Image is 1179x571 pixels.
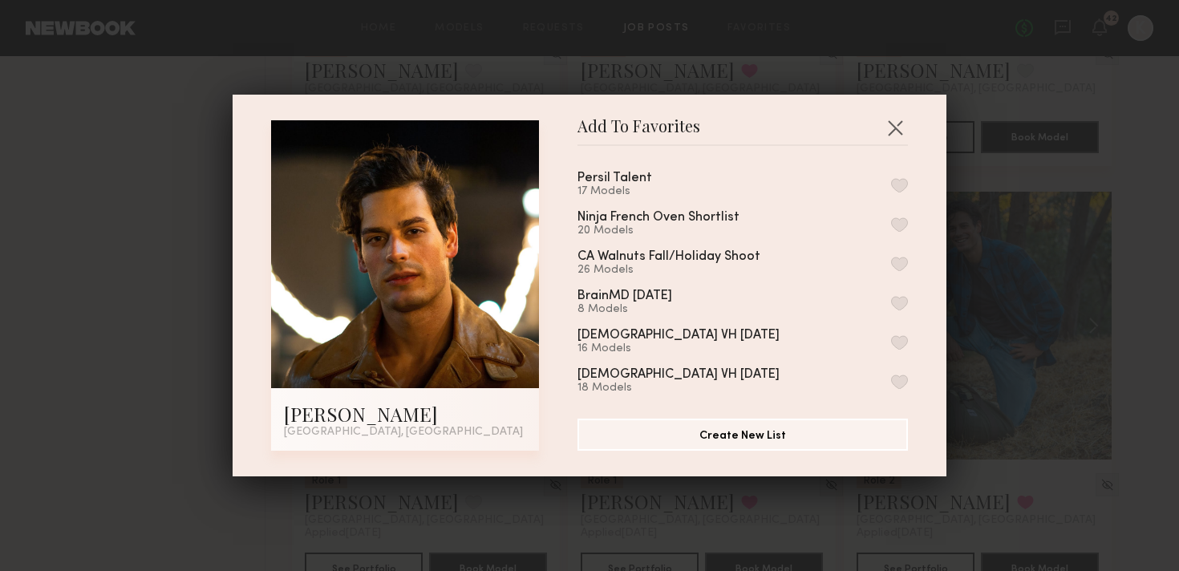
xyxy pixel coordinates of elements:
button: Create New List [577,419,908,451]
div: 26 Models [577,264,799,277]
div: [DEMOGRAPHIC_DATA] VH [DATE] [577,329,780,342]
div: [PERSON_NAME] [284,401,526,427]
span: Add To Favorites [577,120,700,144]
div: [GEOGRAPHIC_DATA], [GEOGRAPHIC_DATA] [284,427,526,438]
div: 17 Models [577,185,691,198]
button: Close [882,115,908,140]
div: CA Walnuts Fall/Holiday Shoot [577,250,760,264]
div: 16 Models [577,342,818,355]
div: 20 Models [577,225,778,237]
div: [DEMOGRAPHIC_DATA] VH [DATE] [577,368,780,382]
div: BrainMD [DATE] [577,290,672,303]
div: 18 Models [577,382,818,395]
div: Persil Talent [577,172,652,185]
div: Ninja French Oven Shortlist [577,211,739,225]
div: 8 Models [577,303,711,316]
